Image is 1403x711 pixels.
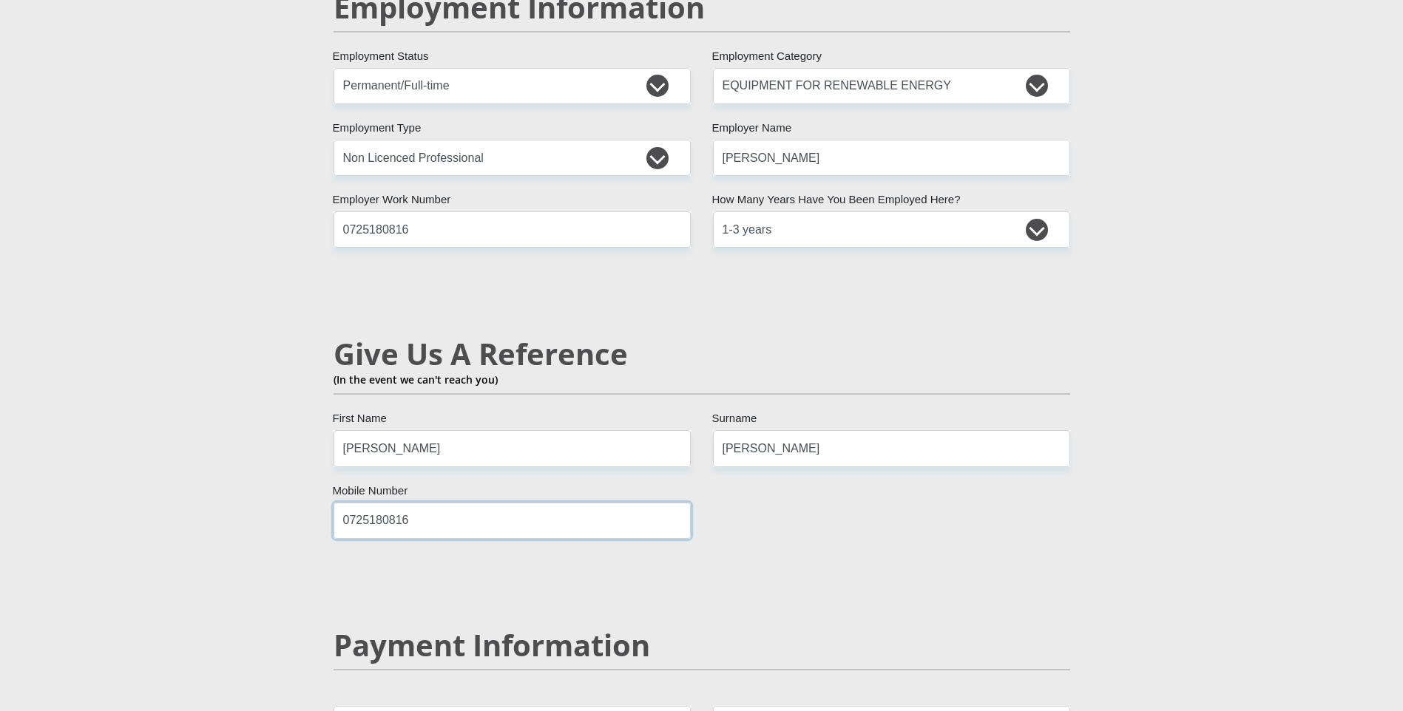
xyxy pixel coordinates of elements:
h2: Payment Information [334,627,1070,663]
h2: Give Us A Reference [334,336,1070,372]
input: Employer's Name [713,140,1070,176]
input: Surname [713,430,1070,466]
p: (In the event we can't reach you) [334,372,1070,387]
input: Mobile Number [334,503,691,539]
input: Name [334,430,691,466]
input: Employer Work Number [334,211,691,248]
